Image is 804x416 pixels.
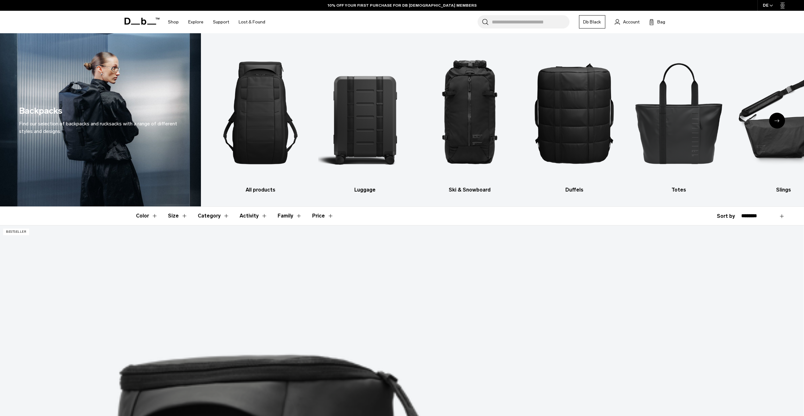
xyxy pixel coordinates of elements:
[527,43,621,194] li: 4 / 10
[623,19,640,25] span: Account
[163,11,270,33] nav: Main Navigation
[312,207,334,225] button: Toggle Price
[632,186,726,194] h3: Totes
[214,186,307,194] h3: All products
[318,43,412,194] a: Db Luggage
[649,18,665,26] button: Bag
[278,207,302,225] button: Toggle Filter
[214,43,307,194] li: 1 / 10
[198,207,229,225] button: Toggle Filter
[632,43,726,194] a: Db Totes
[214,43,307,194] a: Db All products
[527,43,621,183] img: Db
[240,207,267,225] button: Toggle Filter
[168,207,188,225] button: Toggle Filter
[239,11,265,33] a: Lost & Found
[423,43,516,194] a: Db Ski & Snowboard
[318,43,412,194] li: 2 / 10
[632,43,726,194] li: 5 / 10
[3,229,29,235] p: Bestseller
[19,121,177,134] span: Find our selection of backpacks and rucksacks with a range of different styles and designs.
[214,43,307,183] img: Db
[423,43,516,183] img: Db
[318,43,412,183] img: Db
[423,43,516,194] li: 3 / 10
[213,11,229,33] a: Support
[632,43,726,183] img: Db
[579,15,605,28] a: Db Black
[328,3,477,8] a: 10% OFF YOUR FIRST PURCHASE FOR DB [DEMOGRAPHIC_DATA] MEMBERS
[19,104,62,117] h1: Backpacks
[136,207,158,225] button: Toggle Filter
[188,11,203,33] a: Explore
[527,186,621,194] h3: Duffels
[615,18,640,26] a: Account
[318,186,412,194] h3: Luggage
[423,186,516,194] h3: Ski & Snowboard
[527,43,621,194] a: Db Duffels
[168,11,179,33] a: Shop
[657,19,665,25] span: Bag
[769,113,785,129] div: Next slide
